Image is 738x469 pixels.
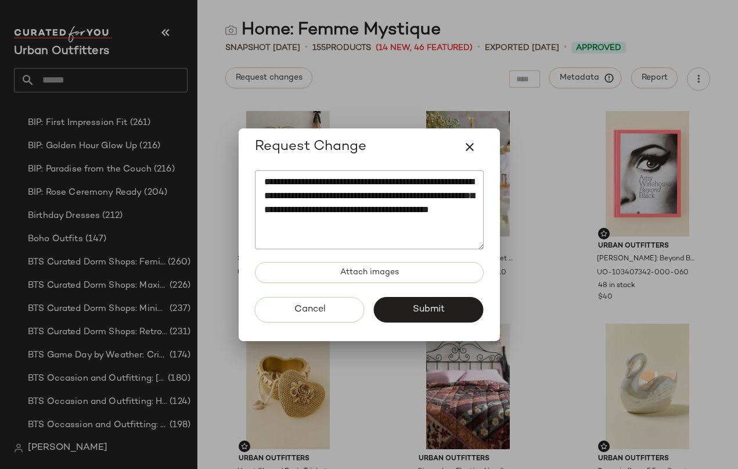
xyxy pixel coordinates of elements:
button: Submit [374,297,484,323]
button: Attach images [255,262,484,283]
span: Submit [412,304,445,315]
span: Cancel [293,304,325,315]
button: Cancel [255,297,365,323]
span: Request Change [255,138,366,156]
span: Attach images [339,268,398,277]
